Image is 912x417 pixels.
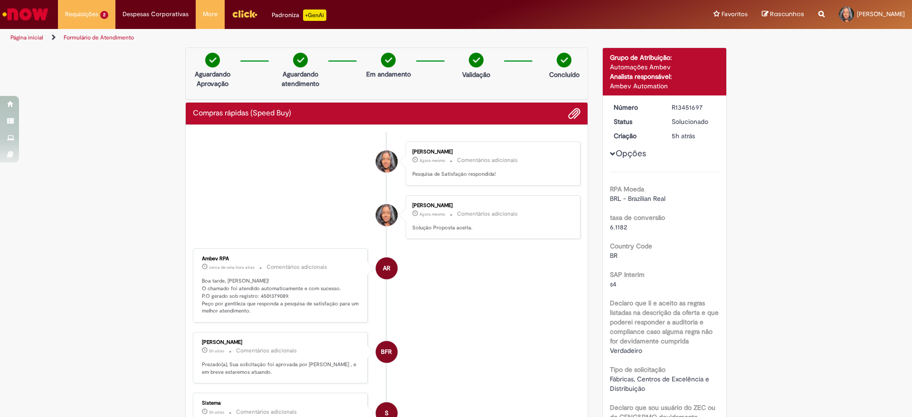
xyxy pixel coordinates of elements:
[209,409,224,415] span: 5h atrás
[412,203,570,208] div: [PERSON_NAME]
[203,9,218,19] span: More
[610,213,665,222] b: taxa de conversão
[419,211,445,217] time: 27/08/2025 15:45:34
[672,132,695,140] time: 27/08/2025 10:59:56
[303,9,326,21] p: +GenAi
[607,131,665,141] dt: Criação
[100,11,108,19] span: 2
[610,375,711,393] span: Fábricas, Centros de Excelência e Distribuição
[568,107,580,120] button: Adicionar anexos
[610,72,720,81] div: Analista responsável:
[610,194,665,203] span: BRL - Brazilian Real
[610,346,642,355] span: Verdadeiro
[672,103,716,112] div: R13451697
[412,224,570,232] p: Solução Proposta aceita.
[762,10,804,19] a: Rascunhos
[610,242,652,250] b: Country Code
[610,81,720,91] div: Ambev Automation
[462,70,490,79] p: Validação
[7,29,601,47] ul: Trilhas de página
[266,263,327,271] small: Comentários adicionais
[202,340,360,345] div: [PERSON_NAME]
[236,408,297,416] small: Comentários adicionais
[672,132,695,140] span: 5h atrás
[419,158,445,163] span: Agora mesmo
[412,149,570,155] div: [PERSON_NAME]
[419,158,445,163] time: 27/08/2025 15:45:42
[607,117,665,126] dt: Status
[610,299,719,345] b: Declaro que li e aceito as regras listadas na descrição da oferta e que poderei responder a audit...
[293,53,308,67] img: check-circle-green.png
[1,5,50,24] img: ServiceNow
[232,7,257,21] img: click_logo_yellow_360x200.png
[376,341,398,363] div: Bruno Fernandes Ruiz
[376,204,398,226] div: Barbara Stephany Da Costa
[610,223,627,231] span: 6.1182
[209,265,255,270] time: 27/08/2025 14:24:09
[383,257,390,280] span: AR
[610,365,665,374] b: Tipo de solicitação
[381,53,396,67] img: check-circle-green.png
[610,62,720,72] div: Automações Ambev
[366,69,411,79] p: Em andamento
[202,277,360,315] p: Boa tarde, [PERSON_NAME]! O chamado foi atendido automaticamente e com sucesso. P.O gerado sob re...
[236,347,297,355] small: Comentários adicionais
[376,151,398,172] div: Barbara Stephany Da Costa
[722,9,748,19] span: Favoritos
[277,69,323,88] p: Aguardando atendimento
[10,34,43,41] a: Página inicial
[381,341,392,363] span: BFR
[457,210,518,218] small: Comentários adicionais
[190,69,236,88] p: Aguardando Aprovação
[209,348,224,354] time: 27/08/2025 11:09:21
[209,348,224,354] span: 5h atrás
[457,156,518,164] small: Comentários adicionais
[376,257,398,279] div: Ambev RPA
[672,131,716,141] div: 27/08/2025 10:59:56
[549,70,579,79] p: Concluído
[202,400,360,406] div: Sistema
[64,34,134,41] a: Formulário de Atendimento
[857,10,905,18] span: [PERSON_NAME]
[272,9,326,21] div: Padroniza
[610,280,617,288] span: s4
[202,361,360,376] p: Prezado(a), Sua solicitação foi aprovada por [PERSON_NAME] , e em breve estaremos atuando.
[770,9,804,19] span: Rascunhos
[412,171,570,178] p: Pesquisa de Satisfação respondida!
[469,53,484,67] img: check-circle-green.png
[607,103,665,112] dt: Número
[610,251,617,260] span: BR
[202,256,360,262] div: Ambev RPA
[610,270,645,279] b: SAP Interim
[193,109,291,118] h2: Compras rápidas (Speed Buy) Histórico de tíquete
[672,117,716,126] div: Solucionado
[205,53,220,67] img: check-circle-green.png
[209,409,224,415] time: 27/08/2025 11:00:07
[65,9,98,19] span: Requisições
[610,185,644,193] b: RPA Moeda
[209,265,255,270] span: cerca de uma hora atrás
[557,53,571,67] img: check-circle-green.png
[610,53,720,62] div: Grupo de Atribuição:
[123,9,189,19] span: Despesas Corporativas
[419,211,445,217] span: Agora mesmo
